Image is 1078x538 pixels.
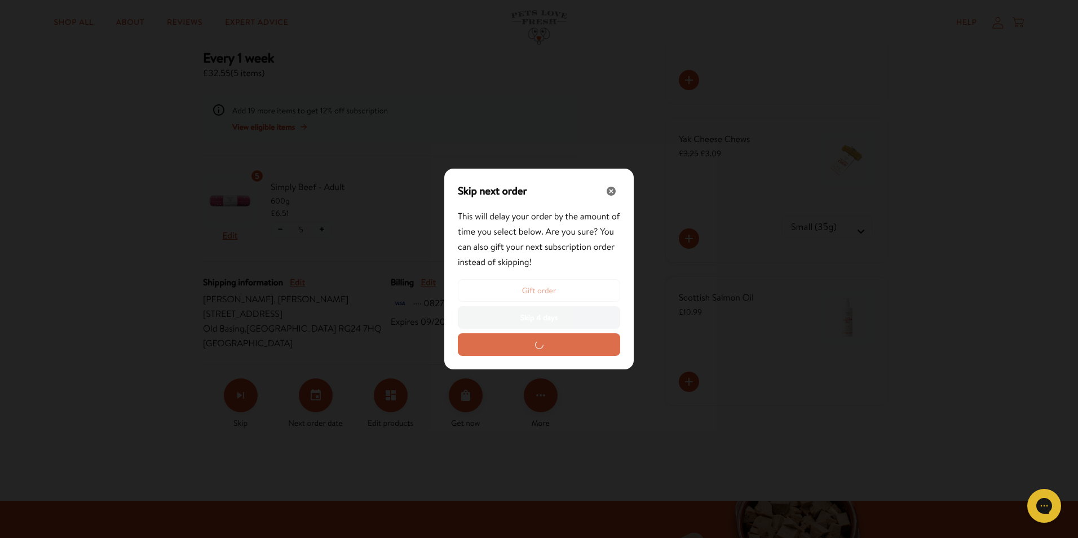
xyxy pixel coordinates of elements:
[458,183,527,199] span: Skip next order
[458,210,620,269] span: This will delay your order by the amount of time you select below. Are you sure?
[458,226,615,268] span: You can also gift your next subscription order instead of skipping!
[602,182,620,200] button: Close
[1022,485,1067,527] iframe: Gorgias live chat messenger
